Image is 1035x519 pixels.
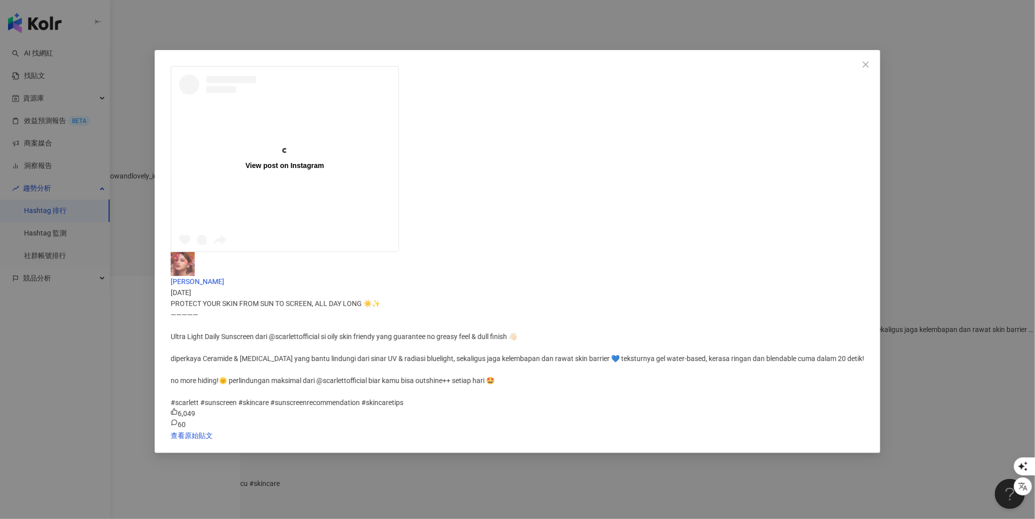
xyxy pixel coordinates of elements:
div: 60 [171,419,864,430]
a: 查看原始貼文 [171,431,213,439]
a: KOL Avatar[PERSON_NAME] [171,252,864,285]
span: close [862,60,870,68]
div: View post on Instagram [246,161,324,170]
span: [PERSON_NAME] [171,277,224,285]
a: View post on Instagram [171,66,398,251]
div: [DATE] [171,287,864,298]
img: KOL Avatar [171,252,195,276]
button: Close [856,54,876,74]
div: 6,049 [171,408,864,419]
div: PROTECT YOUR SKIN FROM SUN TO SCREEN, ALL DAY LONG ☀️✨ ————— Ultra Light Daily Sunscreen dari @sc... [171,298,864,408]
